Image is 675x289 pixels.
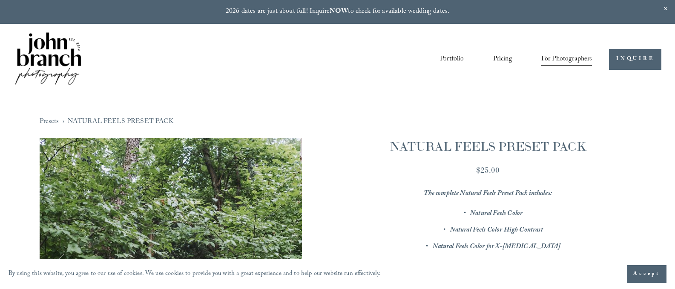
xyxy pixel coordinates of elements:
a: Pricing [493,52,512,66]
span: Accept [633,270,660,278]
h1: NATURAL FEELS PRESET PACK [340,138,636,155]
span: › [63,115,64,129]
em: Natural Feels Black & White [459,258,534,269]
a: INQUIRE [609,49,661,70]
button: Next [263,255,292,283]
button: Accept [627,265,666,283]
em: Natural Feels Color for X-[MEDICAL_DATA] [433,241,560,253]
a: folder dropdown [541,52,592,66]
a: NATURAL FEELS PRESET PACK [68,115,174,129]
em: The complete Natural Feels Preset Pack includes: [424,188,552,200]
a: Presets [40,115,59,129]
p: By using this website, you agree to our use of cookies. We use cookies to provide you with a grea... [9,268,381,280]
div: $25.00 [340,164,636,176]
em: Natural Feels Color [470,208,523,220]
span: For Photographers [541,53,592,66]
img: John Branch IV Photography [14,31,83,88]
a: Portfolio [440,52,464,66]
em: Natural Feels Color High Contrast [450,225,543,236]
button: Previous [49,255,78,283]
